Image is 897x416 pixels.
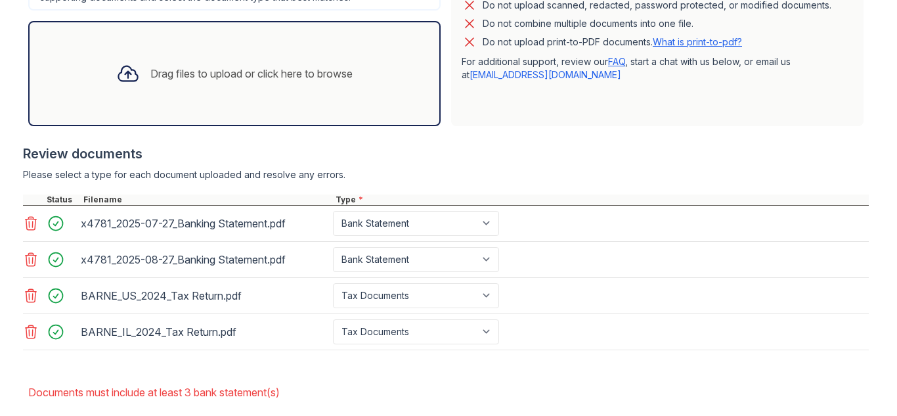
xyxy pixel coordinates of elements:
div: Review documents [23,145,869,163]
li: Documents must include at least 3 bank statement(s) [28,379,869,405]
div: Drag files to upload or click here to browse [150,66,353,81]
div: x4781_2025-07-27_Banking Statement.pdf [81,213,328,234]
a: What is print-to-pdf? [653,36,742,47]
div: BARNE_US_2024_Tax Return.pdf [81,285,328,306]
div: Do not combine multiple documents into one file. [483,16,693,32]
div: Filename [81,195,333,205]
a: [EMAIL_ADDRESS][DOMAIN_NAME] [470,69,621,80]
p: For additional support, review our , start a chat with us below, or email us at [462,55,853,81]
div: Please select a type for each document uploaded and resolve any errors. [23,168,869,181]
div: BARNE_IL_2024_Tax Return.pdf [81,321,328,342]
div: x4781_2025-08-27_Banking Statement.pdf [81,249,328,270]
div: Type [333,195,869,205]
a: FAQ [608,56,625,67]
div: Status [44,195,81,205]
p: Do not upload print-to-PDF documents. [483,35,742,49]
